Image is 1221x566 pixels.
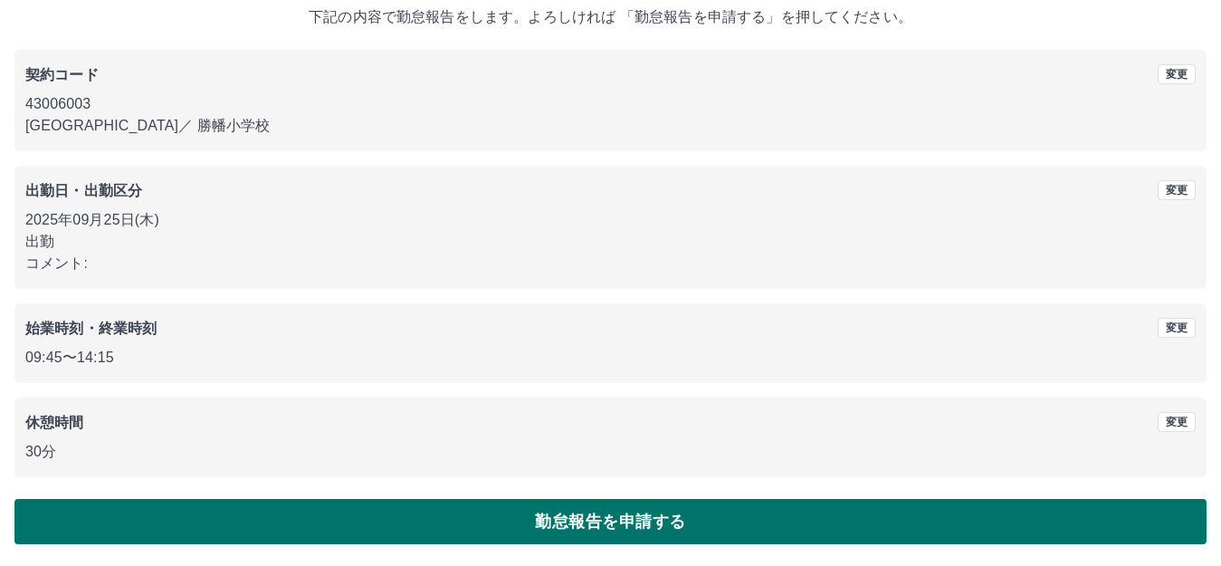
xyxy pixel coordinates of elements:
p: 2025年09月25日(木) [25,209,1196,231]
b: 休憩時間 [25,415,84,430]
b: 契約コード [25,67,99,82]
button: 変更 [1158,412,1196,432]
button: 変更 [1158,180,1196,200]
p: 出勤 [25,231,1196,253]
button: 変更 [1158,64,1196,84]
p: [GEOGRAPHIC_DATA] ／ 勝幡小学校 [25,115,1196,137]
p: コメント: [25,253,1196,274]
b: 始業時刻・終業時刻 [25,321,157,336]
p: 09:45 〜 14:15 [25,347,1196,369]
b: 出勤日・出勤区分 [25,183,142,198]
p: 43006003 [25,93,1196,115]
p: 下記の内容で勤怠報告をします。よろしければ 「勤怠報告を申請する」を押してください。 [14,6,1207,28]
p: 30分 [25,441,1196,463]
button: 勤怠報告を申請する [14,499,1207,544]
button: 変更 [1158,318,1196,338]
